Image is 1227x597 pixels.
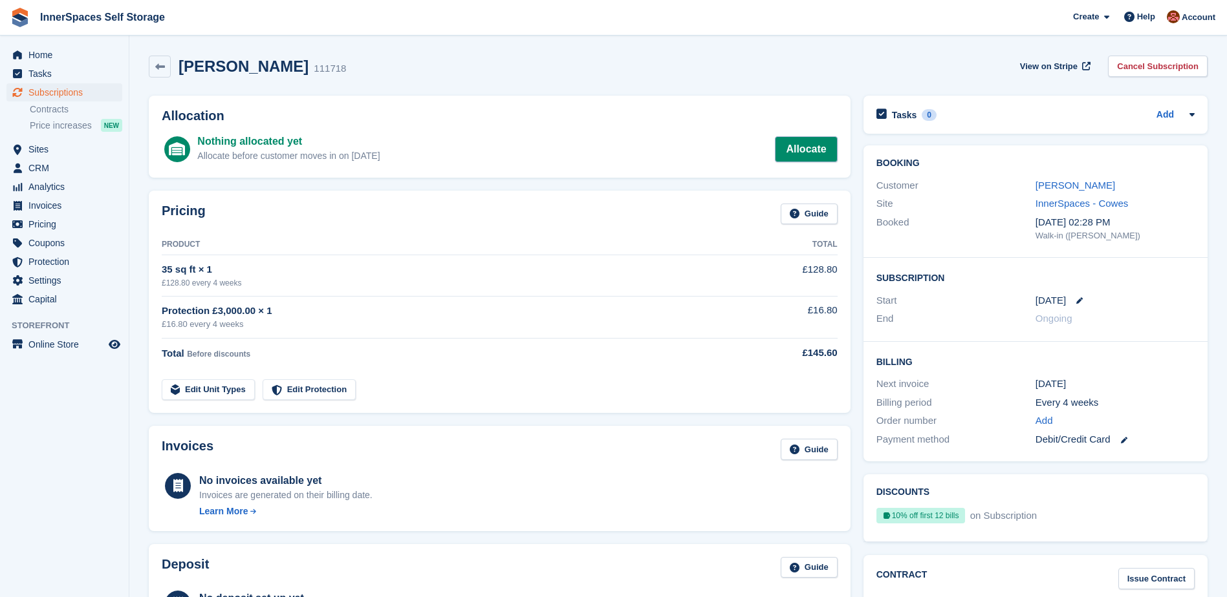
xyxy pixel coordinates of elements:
span: Help [1137,10,1155,23]
div: Payment method [876,432,1036,447]
span: View on Stripe [1020,60,1078,73]
h2: Billing [876,355,1195,368]
a: Guide [781,439,838,460]
h2: Allocation [162,109,838,123]
span: Home [28,46,106,64]
span: Tasks [28,65,106,83]
div: End [876,311,1036,326]
span: Create [1073,10,1099,23]
a: InnerSpaces - Cowes [1036,198,1128,209]
div: Start [876,293,1036,308]
div: Site [876,196,1036,211]
span: Account [1182,11,1215,24]
a: View on Stripe [1015,56,1093,77]
div: £16.80 every 4 weeks [162,318,734,331]
h2: Booking [876,158,1195,169]
a: menu [6,335,122,353]
td: £16.80 [734,296,838,338]
a: Preview store [107,337,122,352]
div: £145.60 [734,346,838,361]
div: Learn More [199,505,248,518]
a: Allocate [775,136,837,162]
span: on Subscription [968,510,1037,521]
span: Pricing [28,215,106,233]
span: Storefront [12,319,129,332]
a: menu [6,290,122,308]
div: NEW [101,119,122,132]
img: stora-icon-8386f47178a22dfd0bd8f6a31ec36ba5ce8667c1dd55bd0f319d3a0aa187defe.svg [10,8,30,27]
a: menu [6,65,122,83]
a: Contracts [30,103,122,116]
a: Edit Protection [263,379,356,401]
div: [DATE] 02:28 PM [1036,215,1195,230]
a: Edit Unit Types [162,379,255,401]
div: Invoices are generated on their billing date. [199,488,373,502]
div: Walk-in ([PERSON_NAME]) [1036,229,1195,242]
div: 35 sq ft × 1 [162,262,734,277]
a: menu [6,178,122,196]
a: menu [6,140,122,158]
div: Billing period [876,395,1036,410]
span: Ongoing [1036,313,1072,324]
h2: Discounts [876,487,1195,497]
div: 10% off first 12 bills [876,508,965,523]
a: menu [6,159,122,177]
a: menu [6,46,122,64]
time: 2025-10-02 00:00:00 UTC [1036,293,1066,308]
a: menu [6,253,122,271]
div: 0 [922,109,937,121]
span: Coupons [28,234,106,252]
h2: Pricing [162,204,206,225]
h2: Tasks [892,109,917,121]
a: menu [6,83,122,101]
div: Protection £3,000.00 × 1 [162,304,734,319]
a: Learn More [199,505,373,518]
span: Subscriptions [28,83,106,101]
th: Total [734,235,838,255]
a: Cancel Subscription [1108,56,1208,77]
a: menu [6,215,122,233]
h2: Subscription [876,271,1195,284]
h2: Deposit [162,557,209,578]
a: Issue Contract [1118,568,1195,589]
a: Add [1156,108,1174,123]
span: Capital [28,290,106,308]
span: Protection [28,253,106,271]
div: Next invoice [876,377,1036,392]
td: £128.80 [734,255,838,296]
h2: [PERSON_NAME] [179,58,309,75]
div: Allocate before customer moves in on [DATE] [197,149,380,163]
span: Sites [28,140,106,158]
img: Abby Tilley [1167,10,1180,23]
span: Online Store [28,335,106,353]
span: Invoices [28,196,106,215]
h2: Contract [876,568,928,589]
div: Customer [876,178,1036,193]
a: menu [6,234,122,252]
a: Add [1036,414,1053,428]
a: [PERSON_NAME] [1036,180,1115,191]
span: Price increases [30,120,92,132]
div: 111718 [314,61,346,76]
h2: Invoices [162,439,213,460]
span: CRM [28,159,106,177]
div: Order number [876,414,1036,428]
div: Every 4 weeks [1036,395,1195,410]
div: [DATE] [1036,377,1195,392]
a: InnerSpaces Self Storage [35,6,170,28]
span: Settings [28,271,106,289]
span: Before discounts [187,350,250,359]
span: Analytics [28,178,106,196]
a: menu [6,271,122,289]
a: Guide [781,204,838,225]
span: Total [162,348,184,359]
a: menu [6,196,122,215]
div: Nothing allocated yet [197,134,380,149]
a: Price increases NEW [30,118,122,132]
div: Debit/Credit Card [1036,432,1195,447]
div: Booked [876,215,1036,242]
a: Guide [781,557,838,578]
div: £128.80 every 4 weeks [162,277,734,289]
th: Product [162,235,734,255]
div: No invoices available yet [199,473,373,488]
